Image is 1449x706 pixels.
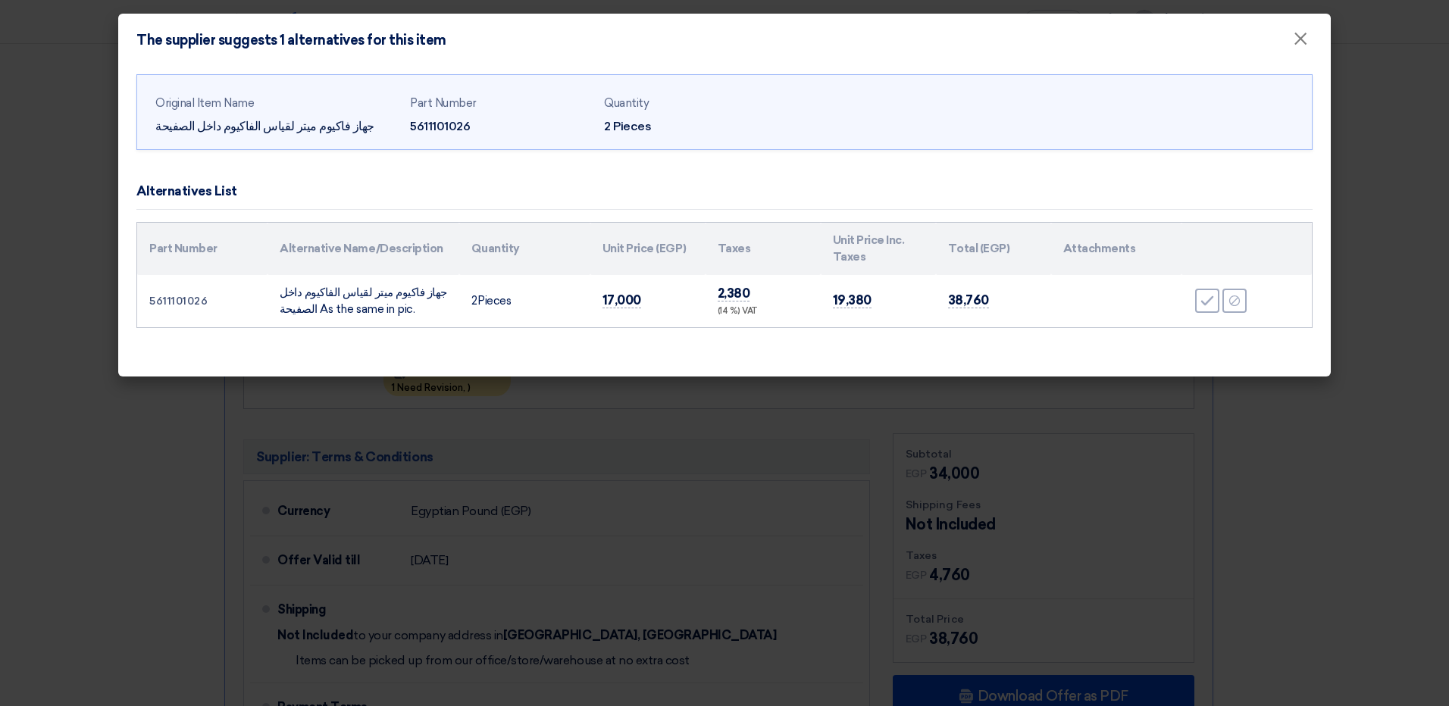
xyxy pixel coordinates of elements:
[136,182,237,201] div: Alternatives List
[833,292,872,308] span: 19,380
[459,223,590,275] th: Quantity
[1293,27,1308,58] span: ×
[604,117,786,136] div: 2 Pieces
[948,292,989,308] span: 38,760
[706,223,821,275] th: Taxes
[410,117,592,136] div: 5611101026
[137,275,268,327] td: 5611101026
[268,275,459,327] td: جهاز فاكيوم ميتر لقياس الفاكيوم داخل الصفيحة As the same in pic.
[821,223,936,275] th: Unit Price Inc. Taxes
[137,223,268,275] th: Part Number
[936,223,1051,275] th: Total (EGP)
[459,275,590,327] td: Pieces
[590,223,706,275] th: Unit Price (EGP)
[155,95,398,112] div: Original Item Name
[602,292,641,308] span: 17,000
[410,95,592,112] div: Part Number
[604,95,786,112] div: Quantity
[718,286,750,301] span: 2,380
[136,32,446,48] h4: The supplier suggests 1 alternatives for this item
[155,117,398,136] div: جهاز فاكيوم ميتر لقياس الفاكيوم داخل الصفيحة
[471,294,477,308] span: 2
[1281,24,1320,55] button: Close
[268,223,459,275] th: Alternative Name/Description
[1051,223,1181,275] th: Attachments
[718,305,809,318] div: (14 %) VAT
